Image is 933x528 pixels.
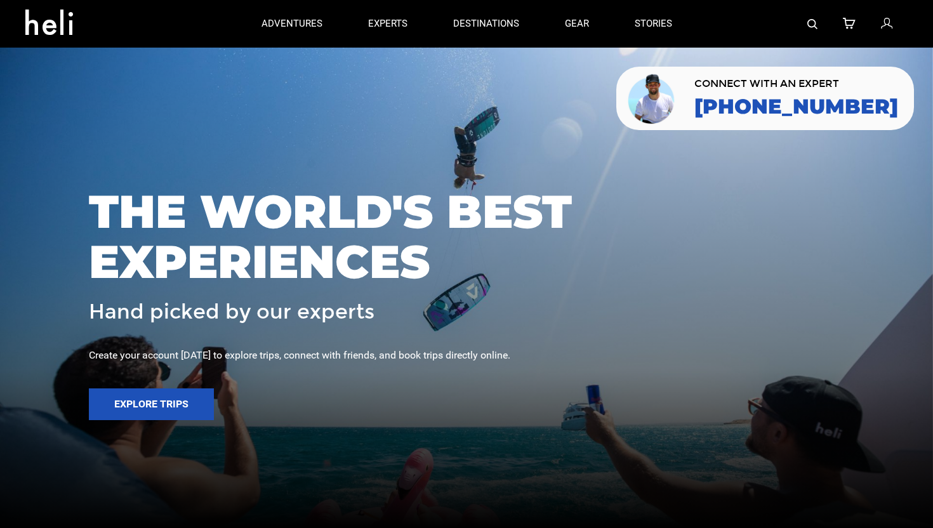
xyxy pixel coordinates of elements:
p: adventures [261,17,322,30]
a: [PHONE_NUMBER] [694,95,898,118]
img: search-bar-icon.svg [807,19,817,29]
div: Create your account [DATE] to explore trips, connect with friends, and book trips directly online. [89,348,844,363]
p: destinations [453,17,519,30]
p: experts [368,17,407,30]
img: contact our team [626,72,678,125]
span: Hand picked by our experts [89,301,374,323]
span: CONNECT WITH AN EXPERT [694,79,898,89]
button: Explore Trips [89,388,214,420]
span: THE WORLD'S BEST EXPERIENCES [89,187,844,287]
